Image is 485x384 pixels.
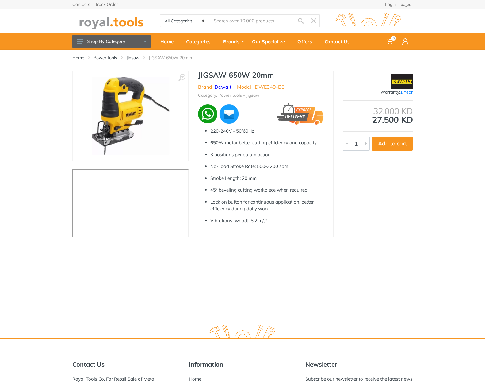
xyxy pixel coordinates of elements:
p: No-Load Stroke Rate: 500-3200 spm [210,163,324,170]
div: Brands [219,35,248,48]
div: Categories [182,35,219,48]
a: Our Specialize [248,33,293,50]
a: Login [385,2,396,6]
p: Stroke Length: 20 mm [210,175,324,182]
span: 1 Year [400,89,413,95]
select: Category [160,15,208,27]
a: Offers [293,33,320,50]
p: 650W motor better cutting efficiency and capacity. [210,139,324,146]
p: 220-240V - 50/60Hz [210,128,324,135]
a: Power tools [94,55,117,61]
h5: Newsletter [305,361,413,368]
div: Contact Us [320,35,358,48]
img: express.png [277,103,324,125]
img: royal.tools Logo [67,13,155,29]
div: Warranty: [343,89,413,95]
li: Model : DWE349-B5 [237,83,285,91]
div: Home [156,35,182,48]
p: 45º beveling cutting workpiece when required [210,187,324,194]
a: Contact Us [320,33,358,50]
li: Category: Power tools - Jigsaw [198,92,259,99]
div: Offers [293,35,320,48]
h5: Contact Us [72,361,180,368]
nav: breadcrumb [72,55,413,61]
button: Shop By Category [72,35,151,48]
p: 3 positions pendulum action [210,151,324,158]
a: 0 [382,33,398,50]
li: JIGSAW 650W 20mm [149,55,201,61]
a: Categories [182,33,219,50]
img: ma.webp [219,103,240,125]
img: royal.tools Logo [199,325,287,342]
a: Home [189,376,201,382]
a: Contacts [72,2,90,6]
div: Our Specialize [248,35,293,48]
img: royal.tools Logo [325,13,413,29]
h1: JIGSAW 650W 20mm [198,71,324,80]
p: Vibrations [wood]: 8.2 m/s² [210,217,324,224]
div: 32.000 KD [343,107,413,115]
a: العربية [401,2,413,6]
button: Add to cart [372,137,413,151]
img: Royal Tools - JIGSAW 650W 20mm [92,77,169,155]
a: Home [156,33,182,50]
a: Home [72,55,84,61]
img: Dewalt [391,74,413,89]
h5: Information [189,361,296,368]
a: Dewalt [215,84,231,90]
img: wa.webp [198,104,217,124]
a: Track Order [95,2,118,6]
span: 0 [391,36,396,41]
a: Jigsaw [126,55,139,61]
li: Brand : [198,83,231,91]
div: 27.500 KD [343,107,413,124]
input: Site search [208,14,294,27]
p: Lock on button for continuous application, better efficiency during daily work [210,199,324,212]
